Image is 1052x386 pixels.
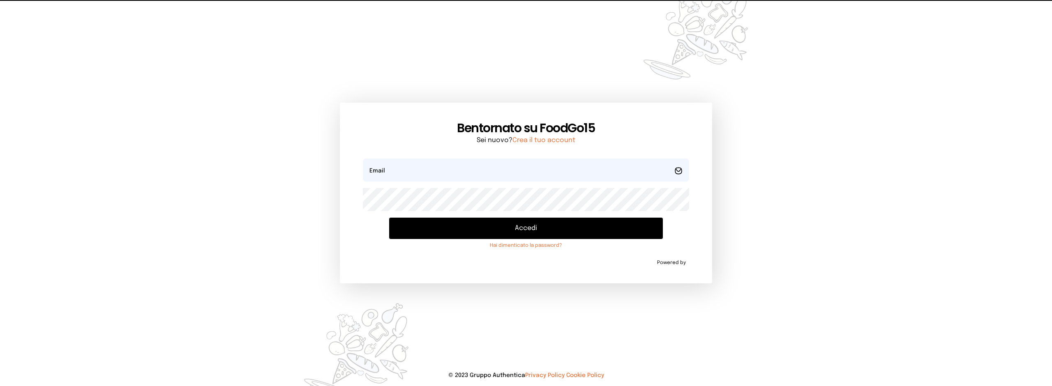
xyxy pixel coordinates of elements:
a: Cookie Policy [566,372,604,378]
p: Sei nuovo? [363,136,690,145]
a: Privacy Policy [525,372,565,378]
p: © 2023 Gruppo Authentica [13,371,1039,379]
a: Crea il tuo account [512,137,575,144]
h1: Bentornato su FoodGo15 [363,121,690,136]
button: Accedi [389,218,663,239]
a: Hai dimenticato la password? [389,242,663,249]
span: Powered by [657,260,686,266]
